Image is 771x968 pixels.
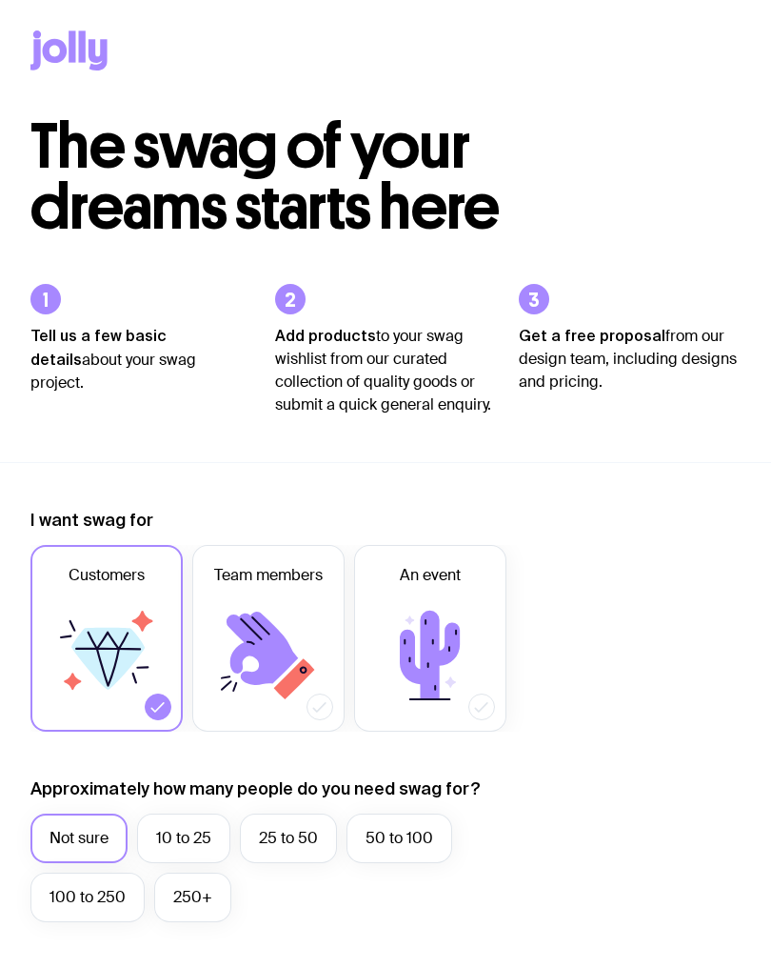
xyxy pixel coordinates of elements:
[275,324,497,416] p: to your swag wishlist from our curated collection of quality goods or submit a quick general enqu...
[30,873,145,922] label: 100 to 250
[346,814,452,863] label: 50 to 100
[69,564,145,587] span: Customers
[30,327,167,368] strong: Tell us a few basic details
[137,814,230,863] label: 10 to 25
[275,327,376,344] strong: Add products
[30,509,153,532] label: I want swag for
[240,814,337,863] label: 25 to 50
[30,109,500,245] span: The swag of your dreams starts here
[214,564,323,587] span: Team members
[30,777,481,800] label: Approximately how many people do you need swag for?
[400,564,461,587] span: An event
[154,873,231,922] label: 250+
[519,327,665,344] strong: Get a free proposal
[30,324,252,394] p: about your swag project.
[30,814,128,863] label: Not sure
[519,324,741,393] p: from our design team, including designs and pricing.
